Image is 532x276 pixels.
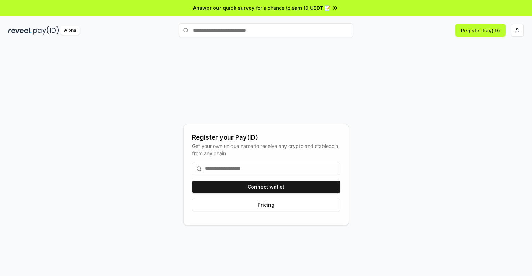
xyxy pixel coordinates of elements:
div: Get your own unique name to receive any crypto and stablecoin, from any chain [192,142,340,157]
span: for a chance to earn 10 USDT 📝 [256,4,330,11]
span: Answer our quick survey [193,4,254,11]
button: Register Pay(ID) [455,24,506,37]
div: Alpha [60,26,80,35]
button: Connect wallet [192,181,340,193]
button: Pricing [192,199,340,211]
div: Register your Pay(ID) [192,133,340,142]
img: reveel_dark [8,26,32,35]
img: pay_id [33,26,59,35]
